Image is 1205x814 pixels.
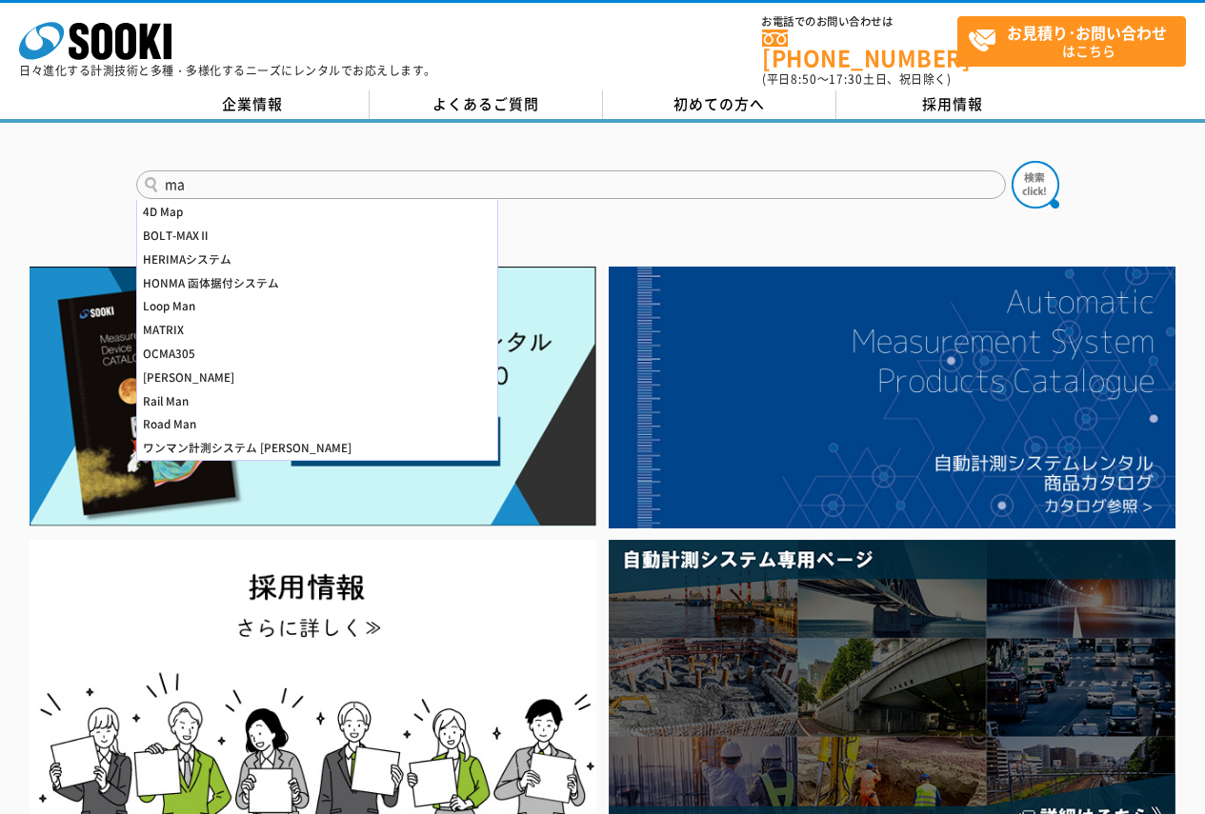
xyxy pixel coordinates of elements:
div: BOLT-MAXⅡ [137,224,497,248]
span: (平日 ～ 土日、祝日除く) [762,70,951,88]
div: HONMA 函体据付システム [137,271,497,295]
div: OCMA305 [137,342,497,366]
span: 初めての方へ [673,93,765,114]
div: Loop Man [137,294,497,318]
div: MATRIX [137,318,497,342]
input: 商品名、型式、NETIS番号を入力してください [136,170,1006,199]
div: ワンマン計測システム [PERSON_NAME] [137,436,497,460]
a: よくあるご質問 [370,90,603,119]
div: Road Man [137,412,497,436]
strong: お見積り･お問い合わせ [1007,21,1167,44]
img: btn_search.png [1012,161,1059,208]
img: 自動計測システムカタログ [609,267,1175,528]
a: [PHONE_NUMBER] [762,30,957,69]
a: 初めての方へ [603,90,836,119]
a: 採用情報 [836,90,1070,119]
div: Rail Man [137,389,497,413]
span: お電話でのお問い合わせは [762,16,957,28]
p: 日々進化する計測技術と多種・多様化するニーズにレンタルでお応えします。 [19,65,436,76]
img: Catalog Ver10 [30,267,596,526]
div: 4D Map [137,200,497,224]
a: 企業情報 [136,90,370,119]
span: 17:30 [829,70,863,88]
span: 8:50 [791,70,817,88]
span: はこちら [968,17,1185,65]
a: お見積り･お問い合わせはこちら [957,16,1186,67]
div: HERIMAシステム [137,248,497,271]
div: [PERSON_NAME] [137,366,497,389]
